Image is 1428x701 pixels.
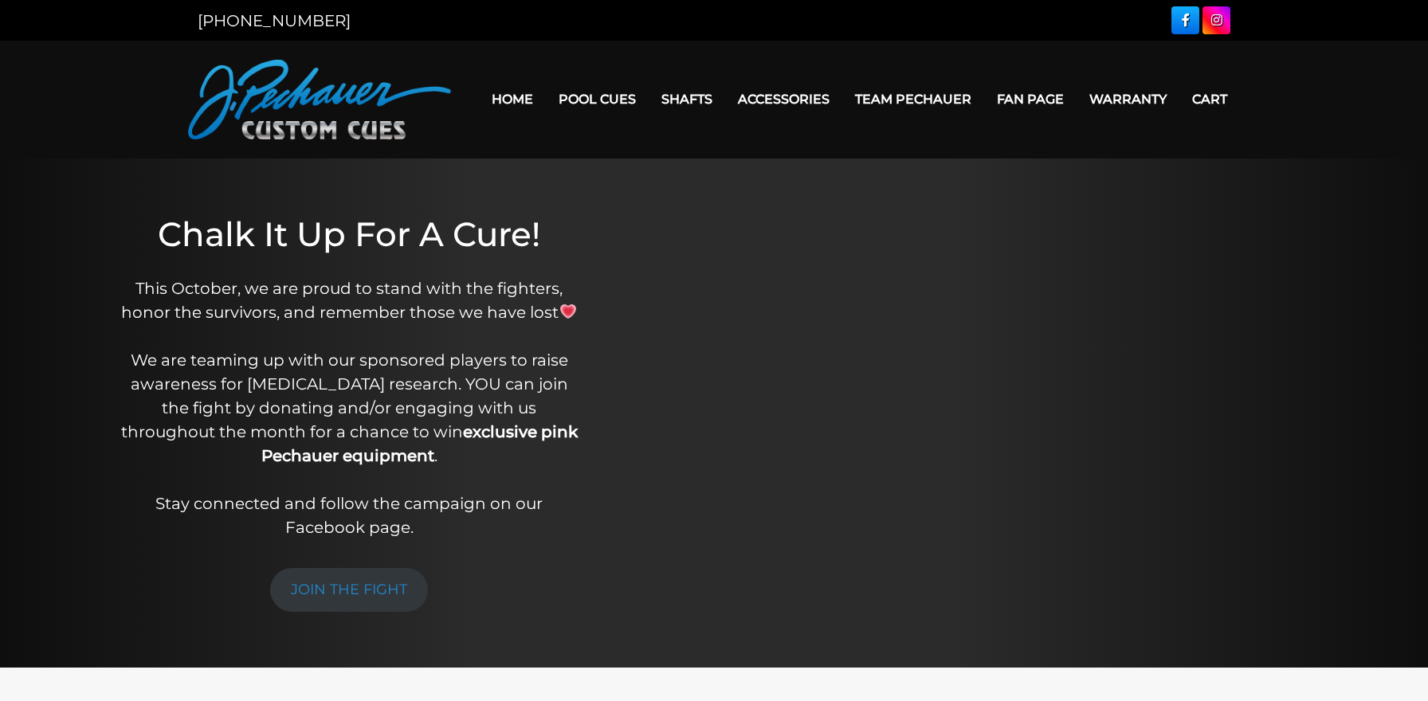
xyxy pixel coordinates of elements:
a: Cart [1179,79,1240,119]
a: Team Pechauer [842,79,984,119]
a: JOIN THE FIGHT [270,568,428,612]
a: Home [479,79,546,119]
img: Pechauer Custom Cues [188,60,451,139]
a: Accessories [725,79,842,119]
h1: Chalk It Up For A Cure! [115,214,583,254]
a: Pool Cues [546,79,649,119]
a: Fan Page [984,79,1077,119]
a: Warranty [1077,79,1179,119]
p: This October, we are proud to stand with the fighters, honor the survivors, and remember those we... [115,276,583,539]
strong: exclusive pink Pechauer equipment [261,422,578,465]
a: Shafts [649,79,725,119]
a: [PHONE_NUMBER] [198,11,351,30]
img: 💗 [560,304,576,319]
